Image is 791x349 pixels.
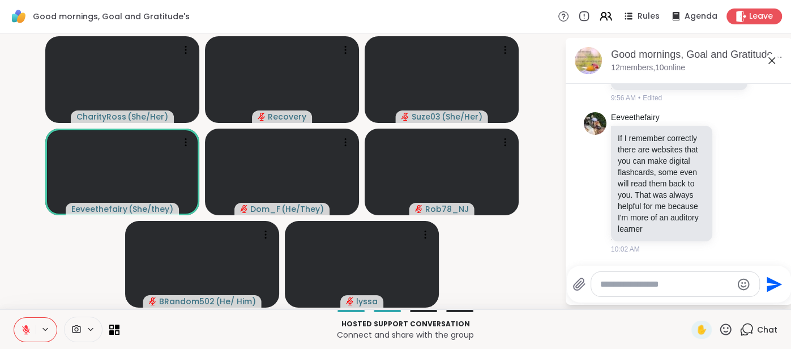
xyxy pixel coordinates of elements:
[611,48,783,62] div: Good mornings, Goal and Gratitude's , [DATE]
[127,111,168,122] span: ( She/Her )
[401,113,409,121] span: audio-muted
[611,93,636,103] span: 9:56 AM
[346,297,354,305] span: audio-muted
[611,62,685,74] p: 12 members, 10 online
[584,112,606,135] img: https://sharewell-space-live.sfo3.digitaloceanspaces.com/user-generated/d1e65333-2a9f-4ee3-acf4-3...
[412,111,441,122] span: Suze03
[737,278,750,291] button: Emoji picker
[258,113,266,121] span: audio-muted
[643,93,662,103] span: Edited
[250,203,280,215] span: Dom_F
[415,205,423,213] span: audio-muted
[9,7,28,26] img: ShareWell Logomark
[159,296,215,307] span: BRandom502
[281,203,324,215] span: ( He/They )
[240,205,248,213] span: audio-muted
[71,203,127,215] span: Eeveethefairy
[126,329,685,341] p: Connect and share with the group
[618,133,706,235] p: If I remember correctly there are websites that you can make digital flashcards, some even will r...
[129,203,173,215] span: ( She/they )
[149,297,157,305] span: audio-muted
[696,323,707,337] span: ✋
[126,319,685,329] p: Hosted support conversation
[76,111,126,122] span: CharityRoss
[33,11,190,22] span: Good mornings, Goal and Gratitude's
[600,279,732,290] textarea: Type your message
[611,244,640,254] span: 10:02 AM
[760,271,785,297] button: Send
[268,111,306,122] span: Recovery
[749,11,773,22] span: Leave
[638,11,660,22] span: Rules
[757,324,777,335] span: Chat
[611,112,660,124] a: Eeveethefairy
[638,93,640,103] span: •
[575,47,602,74] img: Good mornings, Goal and Gratitude's , Oct 12
[216,296,256,307] span: ( He/ Him )
[442,111,482,122] span: ( She/Her )
[685,11,717,22] span: Agenda
[356,296,378,307] span: lyssa
[425,203,469,215] span: Rob78_NJ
